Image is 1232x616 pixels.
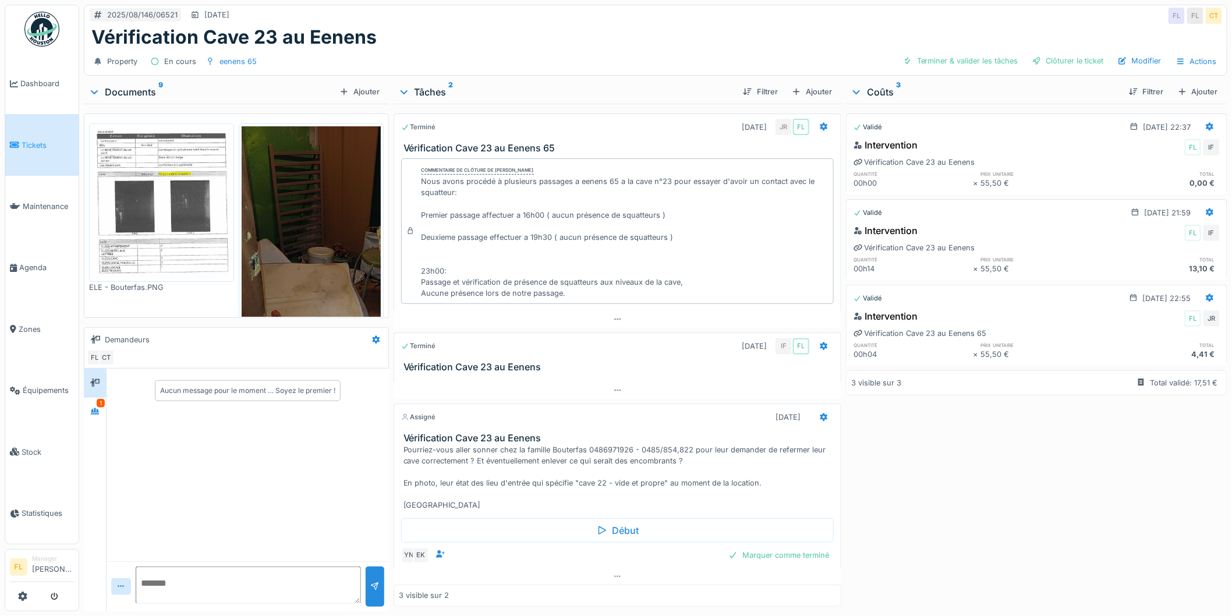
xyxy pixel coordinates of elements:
[854,256,973,263] h6: quantité
[776,338,792,355] div: IF
[1028,53,1109,69] div: Clôturer le ticket
[22,508,74,519] span: Statistiques
[1100,341,1220,349] h6: total
[1169,8,1185,24] div: FL
[854,208,882,218] div: Validé
[5,421,79,482] a: Stock
[776,412,801,423] div: [DATE]
[19,324,74,335] span: Zones
[854,328,986,339] div: Vérification Cave 23 au Eenens 65
[793,119,809,135] div: FL
[158,85,163,99] sup: 9
[1100,170,1220,178] h6: total
[980,341,1100,349] h6: prix unitaire
[403,433,837,444] h3: Vérification Cave 23 au Eenens
[854,138,918,152] div: Intervention
[449,85,454,99] sup: 2
[399,590,449,601] div: 3 visible sur 2
[401,547,417,564] div: YN
[1145,207,1191,218] div: [DATE] 21:59
[980,178,1100,189] div: 55,50 €
[23,385,74,396] span: Équipements
[5,483,79,544] a: Statistiques
[403,143,837,154] h3: Vérification Cave 23 au Eenens 65
[854,242,975,253] div: Vérification Cave 23 au Eenens
[5,360,79,421] a: Équipements
[776,119,792,135] div: JR
[107,56,137,67] div: Property
[1150,377,1218,388] div: Total validé: 17,51 €
[32,554,74,579] li: [PERSON_NAME]
[10,558,27,576] li: FL
[5,114,79,175] a: Tickets
[413,547,429,564] div: EK
[242,126,381,428] img: opmxslfduq92bh5ildvxbcncjeil
[787,84,837,100] div: Ajouter
[980,256,1100,263] h6: prix unitaire
[89,282,234,293] div: ELE - Bouterfas.PNG
[403,362,837,373] h3: Vérification Cave 23 au Eenens
[854,263,973,274] div: 00h14
[22,140,74,151] span: Tickets
[88,85,335,99] div: Documents
[742,341,767,352] div: [DATE]
[107,9,178,20] div: 2025/08/146/06521
[98,349,115,366] div: CT
[5,176,79,237] a: Maintenance
[1185,225,1201,241] div: FL
[401,341,436,351] div: Terminé
[204,9,229,20] div: [DATE]
[22,447,74,458] span: Stock
[5,299,79,360] a: Zones
[854,309,918,323] div: Intervention
[1124,84,1169,100] div: Filtrer
[1206,8,1222,24] div: CT
[1171,53,1222,70] div: Actions
[1203,310,1220,327] div: JR
[738,84,783,100] div: Filtrer
[793,338,809,355] div: FL
[164,56,196,67] div: En cours
[854,122,882,132] div: Validé
[422,167,534,175] div: Commentaire de clôture de [PERSON_NAME]
[1100,349,1220,360] div: 4,41 €
[896,85,901,99] sup: 3
[742,122,767,133] div: [DATE]
[851,377,901,388] div: 3 visible sur 3
[398,85,734,99] div: Tâches
[973,263,981,274] div: ×
[19,262,74,273] span: Agenda
[91,26,377,48] h1: Vérification Cave 23 au Eenens
[401,412,436,422] div: Assigné
[20,78,74,89] span: Dashboard
[1203,139,1220,155] div: IF
[973,349,981,360] div: ×
[854,293,882,303] div: Validé
[851,85,1120,99] div: Coûts
[1187,8,1203,24] div: FL
[5,53,79,114] a: Dashboard
[87,349,103,366] div: FL
[980,170,1100,178] h6: prix unitaire
[1143,293,1191,304] div: [DATE] 22:55
[980,349,1100,360] div: 55,50 €
[854,349,973,360] div: 00h04
[1100,256,1220,263] h6: total
[401,122,436,132] div: Terminé
[724,547,834,563] div: Marquer comme terminé
[23,201,74,212] span: Maintenance
[335,84,384,100] div: Ajouter
[854,170,973,178] h6: quantité
[32,554,74,563] div: Manager
[1144,122,1191,133] div: [DATE] 22:37
[1100,178,1220,189] div: 0,00 €
[24,12,59,47] img: Badge_color-CXgf-gQk.svg
[973,178,981,189] div: ×
[1173,84,1223,100] div: Ajouter
[1203,225,1220,241] div: IF
[854,157,975,168] div: Vérification Cave 23 au Eenens
[160,385,335,396] div: Aucun message pour le moment … Soyez le premier !
[220,56,257,67] div: eenens 65
[854,341,973,349] h6: quantité
[10,554,74,582] a: FL Manager[PERSON_NAME]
